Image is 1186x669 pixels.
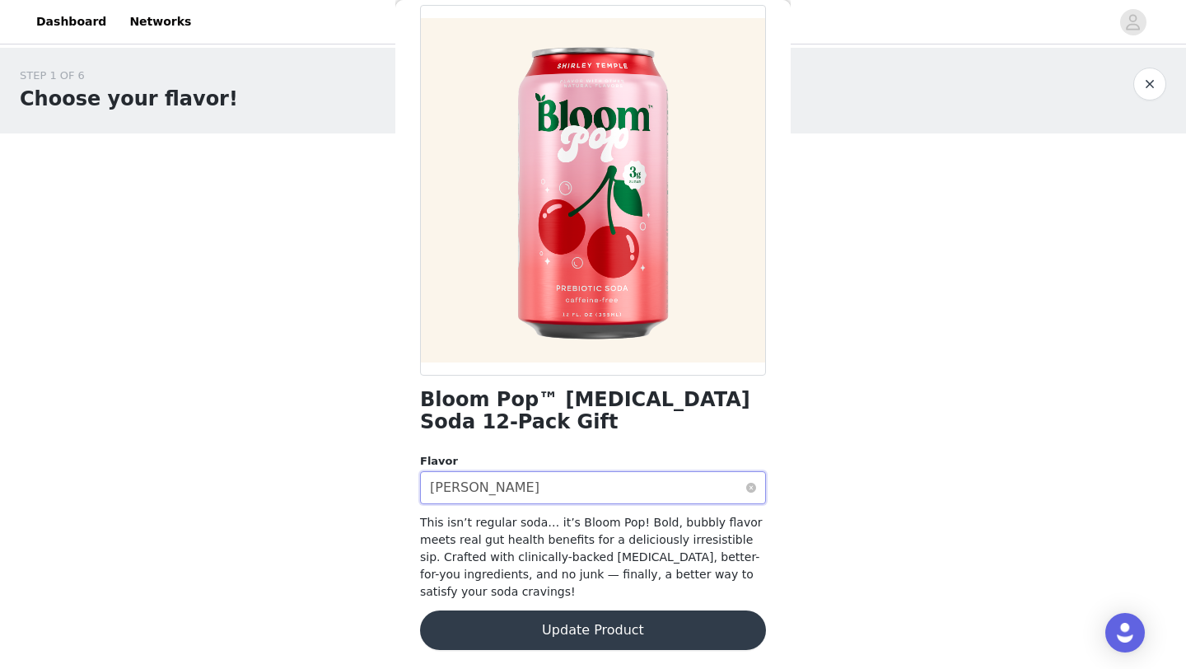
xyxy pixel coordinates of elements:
[420,611,766,650] button: Update Product
[1125,9,1141,35] div: avatar
[1105,613,1145,653] div: Open Intercom Messenger
[746,483,756,493] i: icon: close-circle
[420,516,763,598] span: This isn’t regular soda… it’s Bloom Pop! Bold, bubbly flavor meets real gut health benefits for a...
[430,472,539,503] div: Shirley Temple
[26,3,116,40] a: Dashboard
[20,84,238,114] h1: Choose your flavor!
[420,453,766,470] div: Flavor
[420,389,766,433] h1: Bloom Pop™ [MEDICAL_DATA] Soda 12-Pack Gift
[20,68,238,84] div: STEP 1 OF 6
[119,3,201,40] a: Networks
